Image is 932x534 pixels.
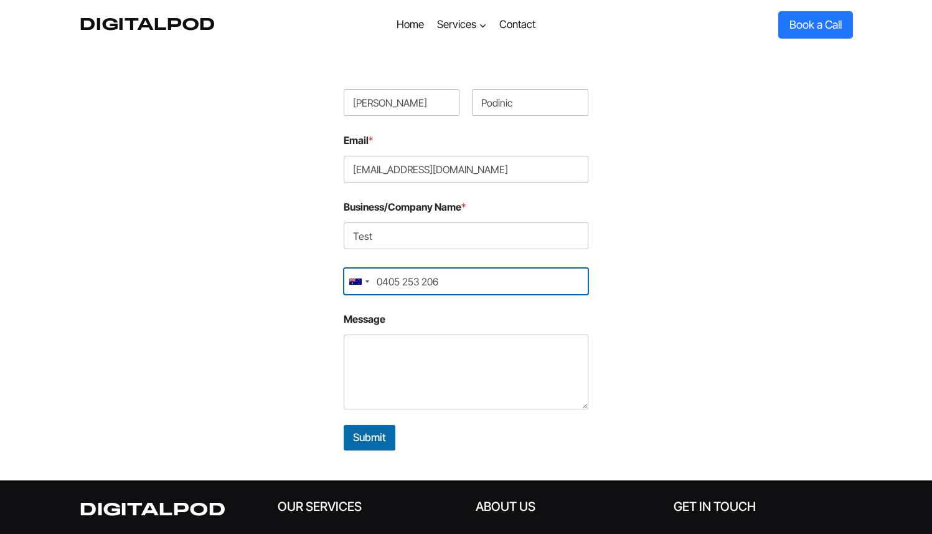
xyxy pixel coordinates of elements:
[344,156,588,183] input: Email
[344,268,588,295] input: Mobile
[344,425,395,451] button: Submit
[674,499,853,514] h5: Get in Touch
[80,15,215,34] a: DigitalPod
[493,10,542,40] a: Contact
[344,201,588,213] label: Business/Company Name
[476,499,655,514] h5: About Us
[344,135,588,146] label: Email
[344,268,374,295] button: Selected country
[778,11,853,38] a: Book a Call
[80,499,259,520] h2: DIGITALPOD
[344,89,459,116] input: First Name
[344,313,588,325] label: Message
[344,222,588,249] input: Business/Company Name
[278,499,457,514] h5: Our Services
[390,10,430,40] a: Home
[390,10,542,40] nav: Primary Navigation
[430,10,492,40] button: Child menu of Services
[472,89,588,116] input: Last Name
